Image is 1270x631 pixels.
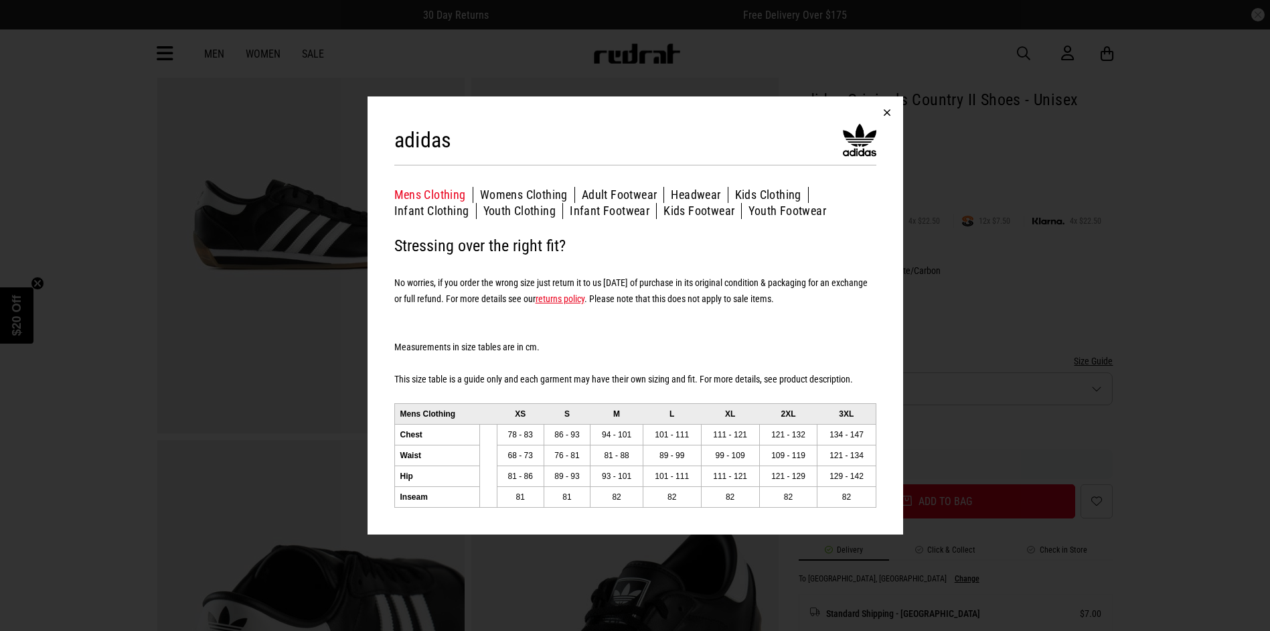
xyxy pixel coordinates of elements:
[701,424,759,445] td: 111 - 121
[701,466,759,486] td: 111 - 121
[544,466,590,486] td: 89 - 93
[663,203,742,219] button: Kids Footwear
[817,466,876,486] td: 129 - 142
[643,445,701,466] td: 89 - 99
[817,445,876,466] td: 121 - 134
[701,486,759,507] td: 82
[497,403,544,424] td: XS
[544,424,590,445] td: 86 - 93
[759,403,817,424] td: 2XL
[394,203,477,219] button: Infant Clothing
[735,187,809,203] button: Kids Clothing
[817,424,876,445] td: 134 - 147
[394,187,473,203] button: Mens Clothing
[590,466,643,486] td: 93 - 101
[590,403,643,424] td: M
[643,403,701,424] td: L
[759,486,817,507] td: 82
[817,403,876,424] td: 3XL
[536,293,584,304] a: returns policy
[817,486,876,507] td: 82
[643,486,701,507] td: 82
[544,486,590,507] td: 81
[394,424,479,445] td: Chest
[759,466,817,486] td: 121 - 129
[497,486,544,507] td: 81
[843,123,876,157] img: adidas
[570,203,657,219] button: Infant Footwear
[544,403,590,424] td: S
[759,424,817,445] td: 121 - 132
[701,445,759,466] td: 99 - 109
[480,187,575,203] button: Womens Clothing
[590,445,643,466] td: 81 - 88
[394,323,876,387] h5: Measurements in size tables are in cm. This size table is a guide only and each garment may have ...
[11,5,51,46] button: Open LiveChat chat widget
[643,424,701,445] td: 101 - 111
[483,203,564,219] button: Youth Clothing
[394,232,876,259] h2: Stressing over the right fit?
[497,445,544,466] td: 68 - 73
[590,486,643,507] td: 82
[759,445,817,466] td: 109 - 119
[643,466,701,486] td: 101 - 111
[544,445,590,466] td: 76 - 81
[701,403,759,424] td: XL
[394,466,479,486] td: Hip
[394,445,479,466] td: Waist
[590,424,643,445] td: 94 - 101
[671,187,728,203] button: Headwear
[748,203,826,219] button: Youth Footwear
[394,275,876,307] h5: No worries, if you order the wrong size just return it to us [DATE] of purchase in its original c...
[394,486,479,507] td: Inseam
[582,187,665,203] button: Adult Footwear
[497,424,544,445] td: 78 - 83
[394,127,452,153] h2: adidas
[394,403,479,424] td: Mens Clothing
[497,466,544,486] td: 81 - 86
